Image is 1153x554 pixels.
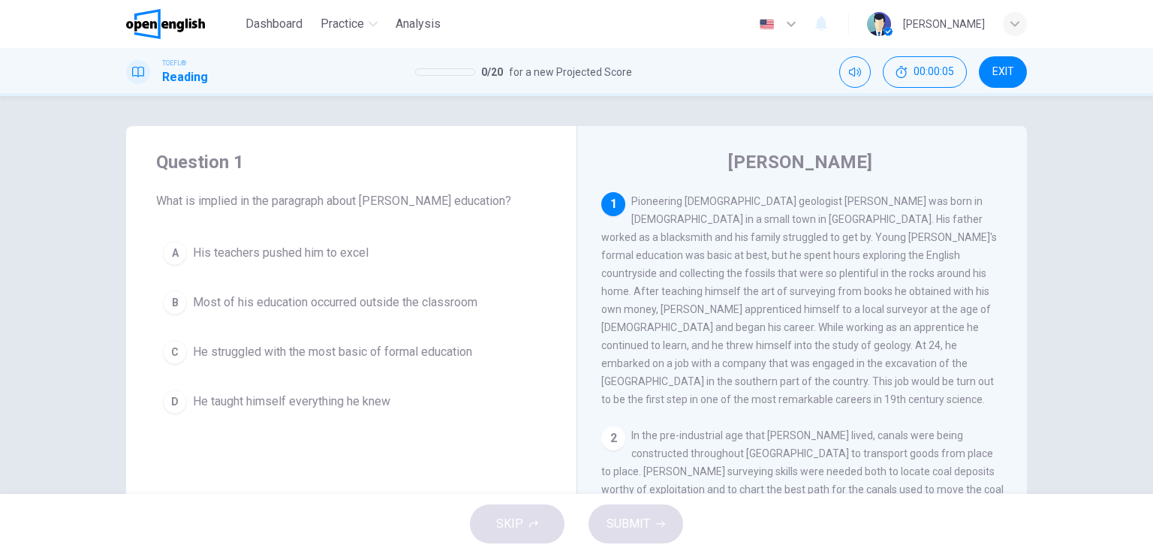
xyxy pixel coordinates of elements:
[156,234,546,272] button: AHis teachers pushed him to excel
[601,192,625,216] div: 1
[193,343,472,361] span: He struggled with the most basic of formal education
[757,19,776,30] img: en
[193,294,477,312] span: Most of his education occurred outside the classroom
[163,340,187,364] div: C
[162,68,208,86] h1: Reading
[867,12,891,36] img: Profile picture
[992,66,1014,78] span: EXIT
[315,11,384,38] button: Practice
[193,393,390,411] span: He taught himself everything he knew
[193,244,369,262] span: His teachers pushed him to excel
[245,15,303,33] span: Dashboard
[156,284,546,321] button: BMost of his education occurred outside the classroom
[156,150,546,174] h4: Question 1
[914,66,954,78] span: 00:00:05
[162,58,186,68] span: TOEFL®
[839,56,871,88] div: Mute
[163,241,187,265] div: A
[601,426,625,450] div: 2
[163,291,187,315] div: B
[390,11,447,38] button: Analysis
[156,383,546,420] button: DHe taught himself everything he knew
[903,15,985,33] div: [PERSON_NAME]
[156,192,546,210] span: What is implied in the paragraph about [PERSON_NAME] education?
[396,15,441,33] span: Analysis
[728,150,872,174] h4: [PERSON_NAME]
[979,56,1027,88] button: EXIT
[883,56,967,88] button: 00:00:05
[126,9,205,39] img: OpenEnglish logo
[601,195,997,405] span: Pioneering [DEMOGRAPHIC_DATA] geologist [PERSON_NAME] was born in [DEMOGRAPHIC_DATA] in a small t...
[321,15,364,33] span: Practice
[481,63,503,81] span: 0 / 20
[126,9,239,39] a: OpenEnglish logo
[163,390,187,414] div: D
[239,11,309,38] button: Dashboard
[156,333,546,371] button: CHe struggled with the most basic of formal education
[883,56,967,88] div: Hide
[509,63,632,81] span: for a new Projected Score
